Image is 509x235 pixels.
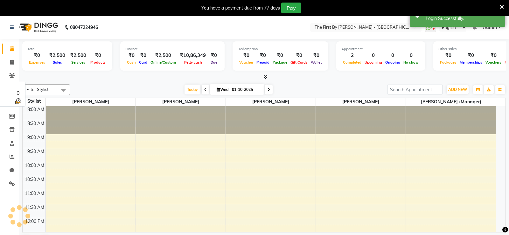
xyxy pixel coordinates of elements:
[183,60,204,65] span: Petty cash
[24,204,45,211] div: 11:30 AM
[384,60,402,65] span: Ongoing
[125,52,137,59] div: ₹0
[70,18,98,36] b: 08047224946
[24,190,45,197] div: 11:00 AM
[255,52,271,59] div: ₹0
[281,3,301,13] button: Pay
[24,162,45,169] div: 10:00 AM
[26,120,45,127] div: 8:30 AM
[289,52,309,59] div: ₹0
[27,52,47,59] div: ₹0
[458,52,484,59] div: ₹0
[484,52,503,59] div: ₹0
[185,85,200,94] span: Today
[341,52,363,59] div: 2
[136,98,226,106] span: [PERSON_NAME]
[226,98,316,106] span: [PERSON_NAME]
[149,52,178,59] div: ₹2,500
[484,60,503,65] span: Vouchers
[271,52,289,59] div: ₹0
[23,98,45,105] div: Stylist
[26,134,45,141] div: 9:00 AM
[363,52,384,59] div: 0
[238,60,255,65] span: Voucher
[24,218,45,225] div: 12:00 PM
[438,60,458,65] span: Packages
[384,52,402,59] div: 0
[46,98,136,106] span: [PERSON_NAME]
[26,148,45,155] div: 9:30 AM
[26,87,49,92] span: Filter Stylist
[125,60,137,65] span: Cash
[16,18,60,36] img: logo
[438,52,458,59] div: ₹0
[341,46,420,52] div: Appointment
[47,52,68,59] div: ₹2,500
[271,60,289,65] span: Package
[68,52,89,59] div: ₹2,500
[448,87,467,92] span: ADD NEW
[89,52,107,59] div: ₹0
[255,60,271,65] span: Prepaid
[341,60,363,65] span: Completed
[316,98,406,106] span: [PERSON_NAME]
[137,60,149,65] span: Card
[26,106,45,113] div: 8:00 AM
[201,5,280,11] div: You have a payment due from 77 days
[402,60,420,65] span: No show
[149,60,178,65] span: Online/Custom
[309,52,323,59] div: ₹0
[363,60,384,65] span: Upcoming
[14,89,22,97] div: 0
[125,46,220,52] div: Finance
[238,46,323,52] div: Redemption
[289,60,309,65] span: Gift Cards
[426,15,500,22] div: Login Successfully.
[482,210,503,229] iframe: chat widget
[51,60,64,65] span: Sales
[483,24,497,31] span: Admin
[27,60,47,65] span: Expenses
[309,60,323,65] span: Wallet
[238,52,255,59] div: ₹0
[89,60,107,65] span: Products
[215,87,230,92] span: Wed
[406,98,496,106] span: [PERSON_NAME] (Manager)
[447,85,469,94] button: ADD NEW
[70,60,87,65] span: Services
[208,52,220,59] div: ₹0
[137,52,149,59] div: ₹0
[230,85,262,94] input: 2025-10-01
[387,85,443,94] input: Search Appointment
[402,52,420,59] div: 0
[209,60,219,65] span: Due
[14,97,22,105] img: wait_time.png
[178,52,208,59] div: ₹10,86,349
[24,176,45,183] div: 10:30 AM
[27,46,107,52] div: Total
[458,60,484,65] span: Memberships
